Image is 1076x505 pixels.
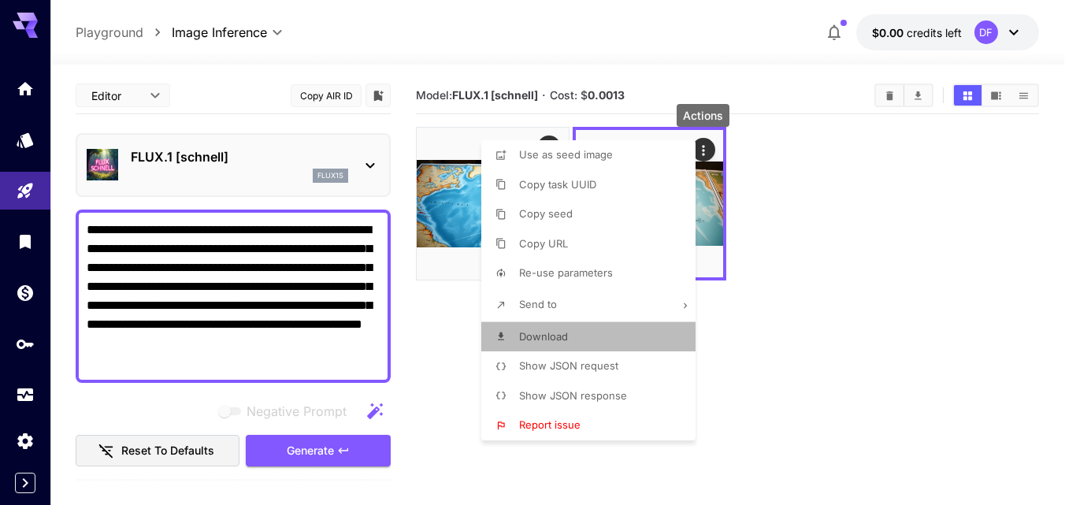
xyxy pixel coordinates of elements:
span: Use as seed image [519,148,613,161]
div: Actions [677,104,729,127]
iframe: Chat Widget [997,429,1076,505]
span: Copy URL [519,237,568,250]
span: Copy seed [519,207,573,220]
span: Download [519,330,568,343]
span: Show JSON request [519,359,618,372]
span: Report issue [519,418,581,431]
span: Copy task UUID [519,178,596,191]
span: Re-use parameters [519,266,613,279]
span: Show JSON response [519,389,627,402]
span: Send to [519,298,557,310]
